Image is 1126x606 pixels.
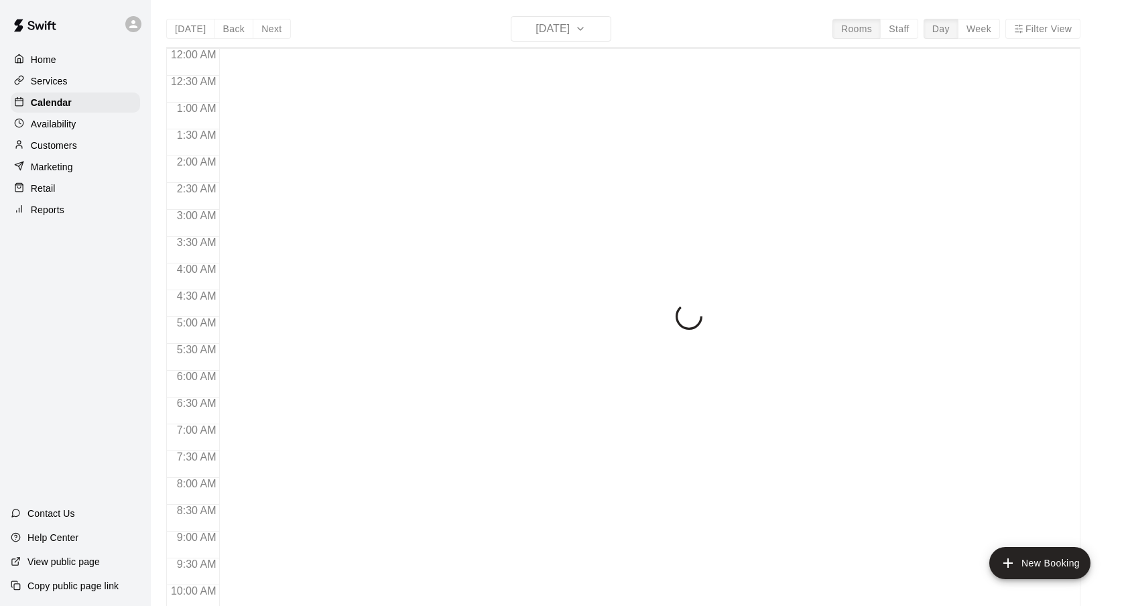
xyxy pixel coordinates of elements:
[989,547,1090,579] button: add
[174,129,220,141] span: 1:30 AM
[31,53,56,66] p: Home
[31,203,64,217] p: Reports
[174,424,220,436] span: 7:00 AM
[174,532,220,543] span: 9:00 AM
[31,182,56,195] p: Retail
[174,558,220,570] span: 9:30 AM
[174,344,220,355] span: 5:30 AM
[174,210,220,221] span: 3:00 AM
[31,139,77,152] p: Customers
[174,290,220,302] span: 4:30 AM
[174,371,220,382] span: 6:00 AM
[11,93,140,113] a: Calendar
[174,263,220,275] span: 4:00 AM
[31,74,68,88] p: Services
[174,451,220,463] span: 7:30 AM
[11,114,140,134] a: Availability
[31,96,72,109] p: Calendar
[31,160,73,174] p: Marketing
[168,585,220,597] span: 10:00 AM
[168,49,220,60] span: 12:00 AM
[174,183,220,194] span: 2:30 AM
[27,555,100,568] p: View public page
[174,478,220,489] span: 8:00 AM
[11,71,140,91] a: Services
[11,135,140,156] a: Customers
[31,117,76,131] p: Availability
[174,505,220,516] span: 8:30 AM
[27,531,78,544] p: Help Center
[174,156,220,168] span: 2:00 AM
[174,317,220,328] span: 5:00 AM
[11,50,140,70] a: Home
[11,157,140,177] a: Marketing
[168,76,220,87] span: 12:30 AM
[11,178,140,198] a: Retail
[174,103,220,114] span: 1:00 AM
[174,398,220,409] span: 6:30 AM
[27,579,119,593] p: Copy public page link
[174,237,220,248] span: 3:30 AM
[27,507,75,520] p: Contact Us
[11,200,140,220] a: Reports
